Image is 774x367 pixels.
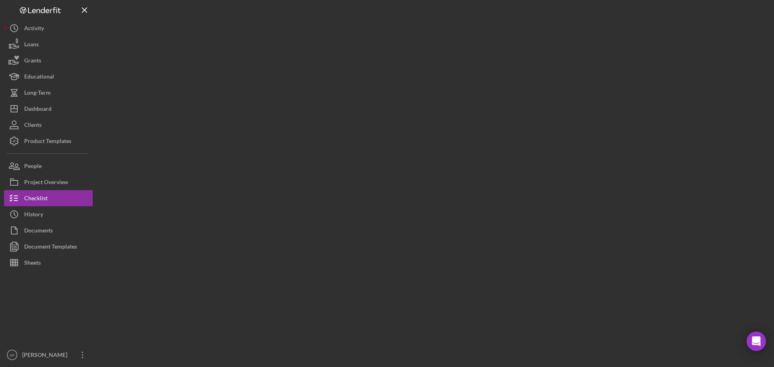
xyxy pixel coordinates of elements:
text: SF [10,353,15,357]
div: Activity [24,20,44,38]
button: Clients [4,117,93,133]
button: Grants [4,52,93,68]
button: Educational [4,68,93,85]
div: Clients [24,117,42,135]
div: Open Intercom Messenger [747,332,766,351]
button: SF[PERSON_NAME] [4,347,93,363]
button: Loans [4,36,93,52]
button: History [4,206,93,222]
div: [PERSON_NAME] [20,347,73,365]
div: Project Overview [24,174,68,192]
button: People [4,158,93,174]
button: Project Overview [4,174,93,190]
button: Document Templates [4,238,93,255]
div: Document Templates [24,238,77,257]
button: Checklist [4,190,93,206]
div: Documents [24,222,53,241]
button: Long-Term [4,85,93,101]
div: Sheets [24,255,41,273]
button: Dashboard [4,101,93,117]
div: Loans [24,36,39,54]
div: Dashboard [24,101,52,119]
button: Sheets [4,255,93,271]
button: Product Templates [4,133,93,149]
button: Activity [4,20,93,36]
div: People [24,158,42,176]
div: Grants [24,52,41,70]
div: Product Templates [24,133,71,151]
div: Checklist [24,190,48,208]
div: History [24,206,43,224]
button: Documents [4,222,93,238]
div: Educational [24,68,54,87]
div: Long-Term [24,85,51,103]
